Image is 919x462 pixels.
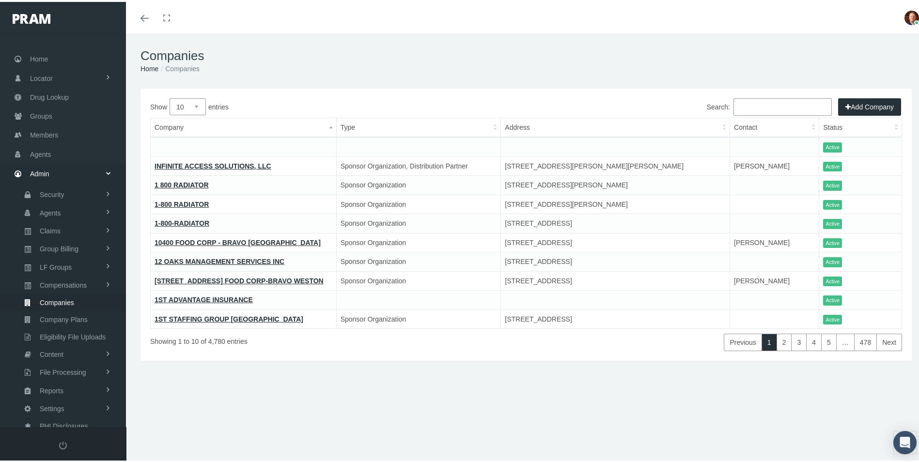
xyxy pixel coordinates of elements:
td: [STREET_ADDRESS] [501,269,730,289]
a: 10400 FOOD CORP - BRAVO [GEOGRAPHIC_DATA] [155,237,321,245]
span: Active [823,236,842,246]
td: [STREET_ADDRESS] [501,250,730,270]
a: 1 [762,332,777,349]
span: Settings [40,399,64,415]
td: [STREET_ADDRESS] [501,212,730,231]
a: 3 [791,332,807,349]
a: 1ST STAFFING GROUP [GEOGRAPHIC_DATA] [155,313,303,321]
a: Home [140,63,158,71]
span: Group Billing [40,239,78,255]
label: Show entries [150,96,526,113]
span: LF Groups [40,257,72,274]
td: Sponsor Organization, Distribution Partner [336,154,501,174]
td: Sponsor Organization [336,269,501,289]
td: Sponsor Organization [336,308,501,327]
a: 2 [777,332,792,349]
span: Agents [30,143,51,162]
a: 4 [806,332,822,349]
a: 478 [854,332,877,349]
span: Active [823,140,842,151]
span: File Processing [40,362,86,379]
th: Contact: activate to sort column ascending [730,116,819,136]
th: Company: activate to sort column descending [151,116,337,136]
span: Admin [30,163,49,181]
input: Search: [733,96,832,114]
td: [PERSON_NAME] [730,269,819,289]
td: Sponsor Organization [336,231,501,250]
a: INFINITE ACCESS SOLUTIONS, LLC [155,160,271,168]
a: 1-800-RADIATOR [155,217,209,225]
span: Active [823,217,842,227]
td: [PERSON_NAME] [730,154,819,174]
span: Active [823,293,842,304]
span: Compensations [40,275,87,292]
span: Active [823,179,842,189]
li: Companies [158,62,200,72]
td: [STREET_ADDRESS] [501,231,730,250]
th: Address: activate to sort column ascending [501,116,730,136]
button: Add Company [838,96,901,114]
span: Active [823,275,842,285]
span: Security [40,185,64,201]
td: Sponsor Organization [336,212,501,231]
span: Locator [30,67,53,86]
a: 1-800 RADIATOR [155,199,209,206]
a: 12 OAKS MANAGEMENT SERVICES INC [155,256,284,263]
div: Open Intercom Messenger [893,429,917,452]
span: Groups [30,105,52,123]
span: Company Plans [40,309,88,326]
span: Drug Lookup [30,86,69,105]
label: Search: [707,96,832,114]
th: Status: activate to sort column ascending [819,116,902,136]
span: PHI Disclosures [40,416,88,432]
a: [STREET_ADDRESS] FOOD CORP-BRAVO WESTON [155,275,324,283]
span: Active [823,255,842,265]
td: Sponsor Organization [336,193,501,212]
select: Showentries [170,96,206,113]
span: Active [823,198,842,208]
h1: Companies [140,46,912,62]
span: Agents [40,203,61,219]
a: Next [876,332,902,349]
span: Reports [40,381,63,397]
a: … [836,332,855,349]
span: Content [40,344,63,361]
span: Active [823,160,842,170]
td: [STREET_ADDRESS] [501,308,730,327]
th: Type: activate to sort column ascending [336,116,501,136]
span: Eligibility File Uploads [40,327,106,343]
a: 1ST ADVANTAGE INSURANCE [155,294,253,302]
span: Claims [40,221,61,237]
a: 1 800 RADIATOR [155,179,209,187]
img: S_Profile_Picture_684.jpg [904,9,919,23]
img: PRAM_20_x_78.png [13,12,50,22]
td: [STREET_ADDRESS][PERSON_NAME] [501,174,730,193]
span: Active [823,313,842,323]
td: [STREET_ADDRESS][PERSON_NAME] [501,193,730,212]
span: Home [30,48,48,66]
a: 5 [821,332,837,349]
td: Sponsor Organization [336,174,501,193]
td: Sponsor Organization [336,250,501,270]
span: Members [30,124,58,142]
span: Companies [40,293,74,309]
td: [STREET_ADDRESS][PERSON_NAME][PERSON_NAME] [501,154,730,174]
td: [PERSON_NAME] [730,231,819,250]
a: Previous [724,332,762,349]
